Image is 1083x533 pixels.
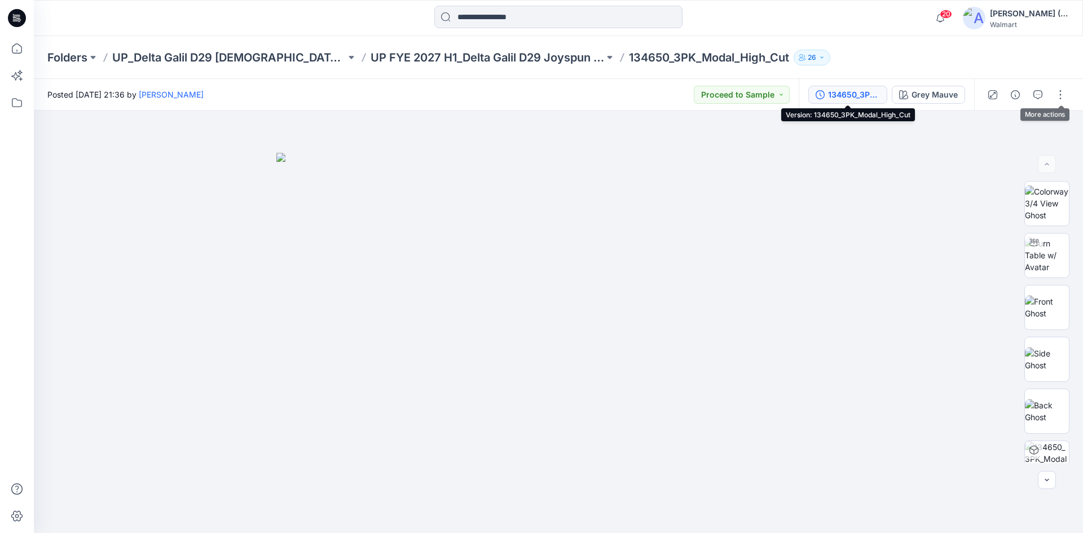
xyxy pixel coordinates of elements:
[892,86,965,104] button: Grey Mauve
[990,20,1069,29] div: Walmart
[808,51,816,64] p: 26
[963,7,985,29] img: avatar
[47,89,204,100] span: Posted [DATE] 21:36 by
[371,50,604,65] a: UP FYE 2027 H1_Delta Galil D29 Joyspun Panties
[794,50,830,65] button: 26
[912,89,958,101] div: Grey Mauve
[808,86,887,104] button: 134650_3PK_Modal_High_Cut
[139,90,204,99] a: [PERSON_NAME]
[1025,441,1069,485] img: 134650_3PK_Modal_High_Cut Grey Mauve
[629,50,789,65] p: 134650_3PK_Modal_High_Cut
[1025,296,1069,319] img: Front Ghost
[1025,186,1069,221] img: Colorway 3/4 View Ghost
[112,50,346,65] a: UP_Delta Galil D29 [DEMOGRAPHIC_DATA] Joyspun Intimates
[828,89,880,101] div: 134650_3PK_Modal_High_Cut
[1025,347,1069,371] img: Side Ghost
[47,50,87,65] a: Folders
[1025,399,1069,423] img: Back Ghost
[1025,237,1069,273] img: Turn Table w/ Avatar
[940,10,952,19] span: 20
[990,7,1069,20] div: [PERSON_NAME] (Delta Galil)
[1006,86,1024,104] button: Details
